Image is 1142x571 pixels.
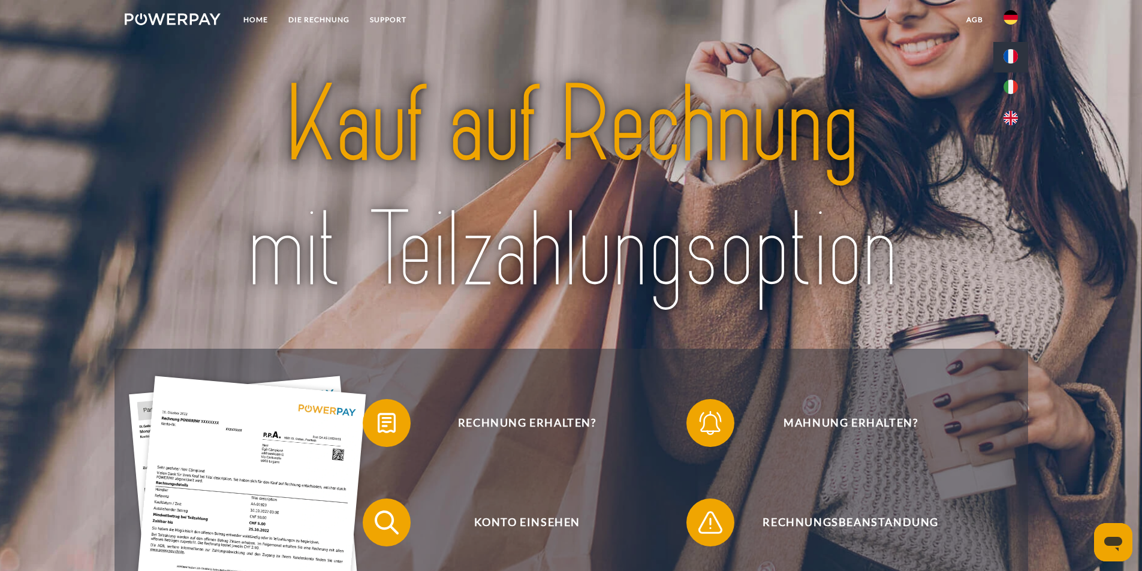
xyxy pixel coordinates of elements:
a: Home [233,9,278,31]
img: qb_search.svg [372,507,402,537]
span: Konto einsehen [380,499,674,546]
img: en [1004,111,1018,125]
iframe: Schaltfläche zum Öffnen des Messaging-Fensters [1094,523,1132,561]
img: it [1004,80,1018,94]
img: fr [1004,49,1018,64]
a: DIE RECHNUNG [278,9,360,31]
img: qb_warning.svg [695,507,725,537]
button: Konto einsehen [363,499,674,546]
img: qb_bell.svg [695,408,725,438]
img: qb_bill.svg [372,408,402,438]
button: Rechnungsbeanstandung [686,499,998,546]
span: Mahnung erhalten? [704,399,998,447]
a: agb [956,9,993,31]
img: de [1004,10,1018,25]
button: Mahnung erhalten? [686,399,998,447]
span: Rechnungsbeanstandung [704,499,998,546]
a: SUPPORT [360,9,417,31]
span: Rechnung erhalten? [380,399,674,447]
img: title-powerpay_de.svg [168,57,974,319]
img: logo-powerpay-white.svg [125,13,221,25]
button: Rechnung erhalten? [363,399,674,447]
